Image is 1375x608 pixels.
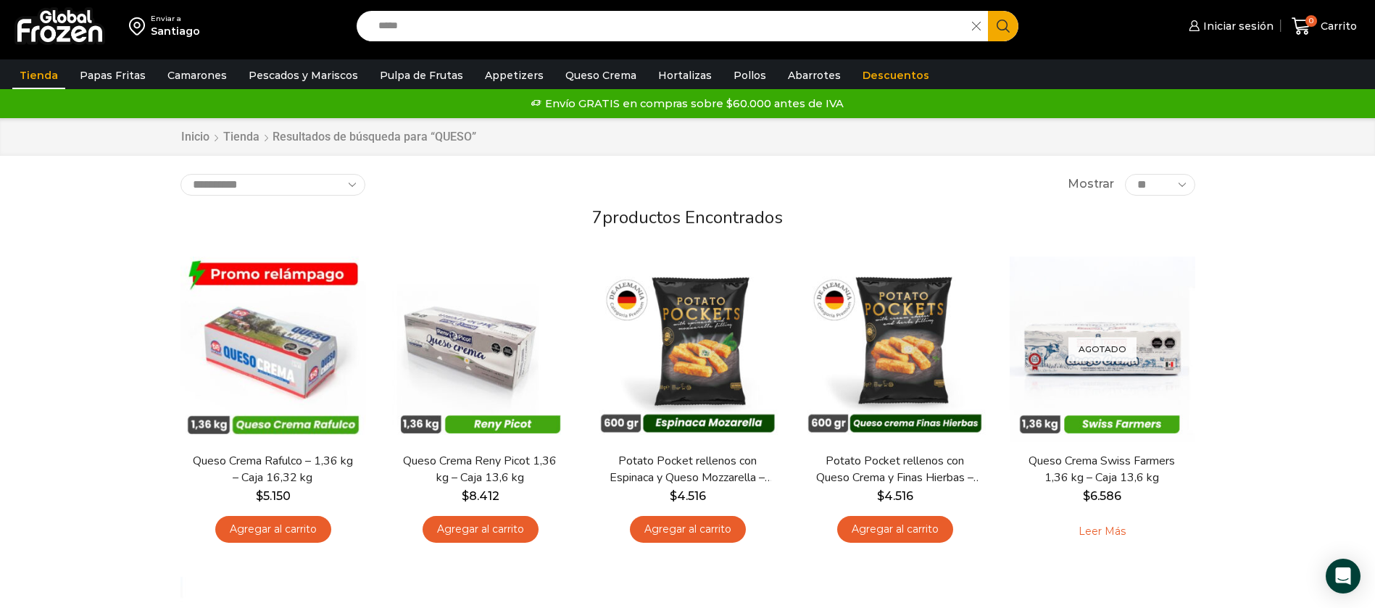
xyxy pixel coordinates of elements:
div: Enviar a [151,14,200,24]
span: Mostrar [1068,176,1114,193]
div: Santiago [151,24,200,38]
a: Pulpa de Frutas [373,62,470,89]
span: $ [256,489,263,503]
nav: Breadcrumb [180,129,476,146]
a: Queso Crema Reny Picot 1,36 kg – Caja 13,6 kg [396,453,563,486]
a: Appetizers [478,62,551,89]
a: Tienda [223,129,260,146]
a: 0 Carrito [1288,9,1361,43]
a: Descuentos [855,62,936,89]
a: Queso Crema Rafulco – 1,36 kg – Caja 16,32 kg [189,453,356,486]
a: Potato Pocket rellenos con Queso Crema y Finas Hierbas – Caja 8.4 kg [811,453,978,486]
bdi: 5.150 [256,489,291,503]
span: 7 [592,206,602,229]
span: $ [877,489,884,503]
a: Camarones [160,62,234,89]
a: Agregar al carrito: “Queso Crema Rafulco - 1,36 kg - Caja 16,32 kg” [215,516,331,543]
p: Agotado [1068,338,1137,362]
span: Carrito [1317,19,1357,33]
div: Open Intercom Messenger [1326,559,1361,594]
a: Leé más sobre “Queso Crema Swiss Farmers 1,36 kg - Caja 13,6 kg” [1056,516,1148,546]
img: address-field-icon.svg [129,14,151,38]
a: Abarrotes [781,62,848,89]
bdi: 4.516 [670,489,706,503]
span: $ [670,489,677,503]
a: Agregar al carrito: “Potato Pocket rellenos con Queso Crema y Finas Hierbas - Caja 8.4 kg” [837,516,953,543]
a: Hortalizas [651,62,719,89]
a: Potato Pocket rellenos con Espinaca y Queso Mozzarella – Caja 8.4 kg [604,453,770,486]
bdi: 4.516 [877,489,913,503]
a: Pescados y Mariscos [241,62,365,89]
select: Pedido de la tienda [180,174,365,196]
a: Inicio [180,129,210,146]
a: Tienda [12,62,65,89]
bdi: 6.586 [1083,489,1121,503]
a: Queso Crema [558,62,644,89]
span: $ [462,489,469,503]
a: Iniciar sesión [1185,12,1274,41]
a: Agregar al carrito: “Potato Pocket rellenos con Espinaca y Queso Mozzarella - Caja 8.4 kg” [630,516,746,543]
span: $ [1083,489,1090,503]
a: Pollos [726,62,773,89]
h1: Resultados de búsqueda para “QUESO” [273,130,476,143]
bdi: 8.412 [462,489,499,503]
span: productos encontrados [602,206,783,229]
a: Agregar al carrito: “Queso Crema Reny Picot 1,36 kg - Caja 13,6 kg” [423,516,539,543]
a: Papas Fritas [72,62,153,89]
span: Iniciar sesión [1200,19,1274,33]
a: Queso Crema Swiss Farmers 1,36 kg – Caja 13,6 kg [1018,453,1185,486]
span: 0 [1305,15,1317,27]
button: Search button [988,11,1018,41]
